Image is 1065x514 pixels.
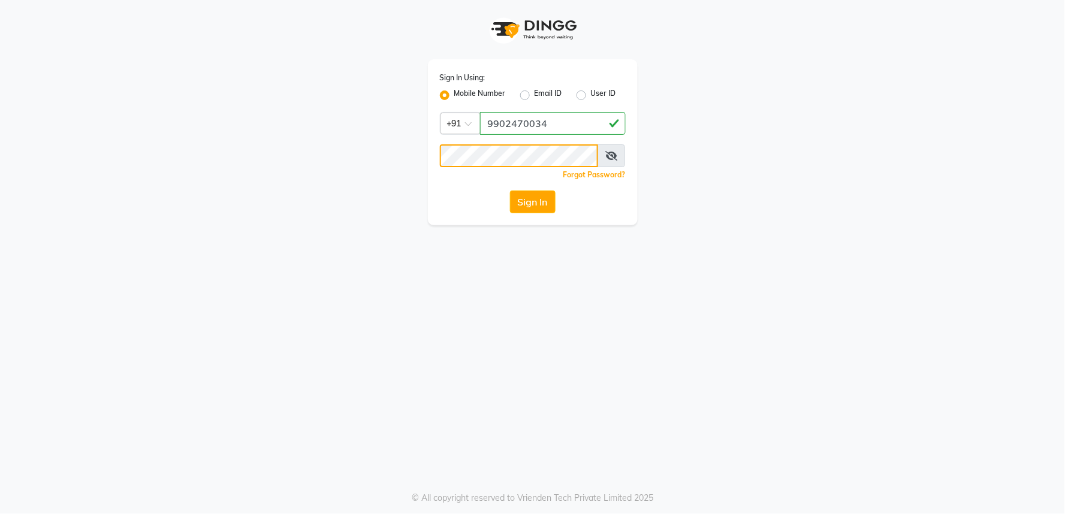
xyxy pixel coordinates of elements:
label: Mobile Number [454,88,506,102]
label: Sign In Using: [440,72,485,83]
label: User ID [591,88,616,102]
button: Sign In [510,191,556,213]
input: Username [440,144,599,167]
input: Username [480,112,626,135]
a: Forgot Password? [563,170,626,179]
img: logo1.svg [485,12,581,47]
label: Email ID [535,88,562,102]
